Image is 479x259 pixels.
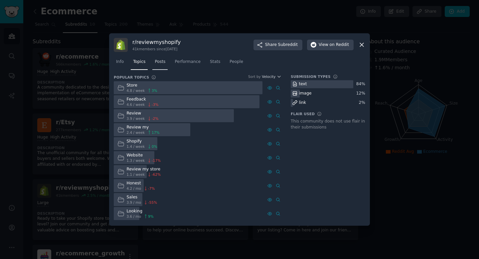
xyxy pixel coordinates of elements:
[114,57,126,70] a: Info
[319,42,349,48] span: View
[172,57,203,70] a: Performance
[299,91,312,97] div: image
[127,152,161,158] div: Website
[132,39,181,46] h3: r/ reviewmyshopify
[299,100,306,106] div: link
[127,200,141,205] span: 3.9 / mo
[152,102,158,107] span: -3 %
[330,42,349,48] span: on Reddit
[291,112,315,116] h3: Flair Used
[265,42,298,48] span: Share
[127,116,145,121] span: 3.9 / week
[291,74,331,79] h3: Submission Types
[227,57,245,70] a: People
[131,57,148,70] a: Topics
[127,144,145,149] span: 1.4 / week
[127,125,160,130] div: Review my
[152,116,158,121] span: -2 %
[152,172,161,177] span: -62 %
[127,158,145,163] span: 1.3 / week
[127,194,157,200] div: Sales
[307,40,354,50] button: Viewon Reddit
[356,81,365,87] div: 84 %
[148,186,155,191] span: -7 %
[116,59,124,65] span: Info
[248,74,261,79] div: Sort by
[152,88,157,93] span: 3 %
[356,91,365,97] div: 12 %
[114,38,128,52] img: reviewmyshopify
[230,59,243,65] span: People
[127,208,154,214] div: Looking
[210,59,220,65] span: Stats
[291,119,365,130] div: This community does not use flair in their submissions
[299,81,307,87] div: text
[127,130,145,135] span: 2.4 / week
[127,166,161,172] div: Review my store
[148,214,154,219] span: 9 %
[208,57,223,70] a: Stats
[127,172,145,177] span: 1.1 / week
[127,97,159,103] div: Feedback
[152,144,157,149] span: 0 %
[253,40,302,50] button: ShareSubreddit
[148,200,157,205] span: -55 %
[152,130,159,135] span: 17 %
[155,59,165,65] span: Posts
[127,186,141,191] span: 4.2 / mo
[359,100,365,106] div: 2 %
[127,88,145,93] span: 4.8 / week
[132,47,181,51] div: 41k members since [DATE]
[175,59,201,65] span: Performance
[278,42,298,48] span: Subreddit
[127,83,157,89] div: Store
[127,111,159,117] div: Review
[152,158,161,163] span: -17 %
[127,214,141,219] span: 3.6 / mo
[114,75,149,80] h3: Popular Topics
[262,74,281,79] button: Velocity
[262,74,275,79] span: Velocity
[152,57,168,70] a: Posts
[127,138,157,144] div: Shopify
[127,102,145,107] span: 4.6 / week
[133,59,145,65] span: Topics
[127,180,155,186] div: Honest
